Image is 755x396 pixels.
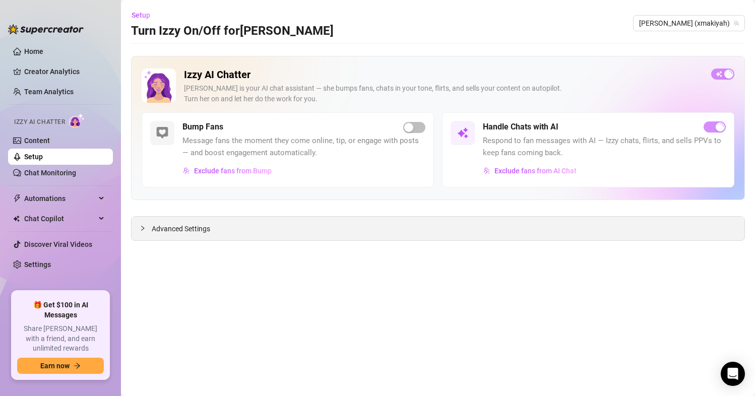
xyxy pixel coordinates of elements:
img: svg%3e [183,167,190,174]
img: Izzy AI Chatter [142,69,176,103]
span: 🎁 Get $100 in AI Messages [17,300,104,320]
span: Share [PERSON_NAME] with a friend, and earn unlimited rewards [17,324,104,354]
div: Open Intercom Messenger [721,362,745,386]
a: Creator Analytics [24,63,105,80]
h5: Handle Chats with AI [483,121,558,133]
span: Izzy AI Chatter [14,117,65,127]
span: Earn now [40,362,70,370]
button: Exclude fans from Bump [182,163,272,179]
img: svg%3e [483,167,490,174]
span: thunderbolt [13,194,21,203]
a: Discover Viral Videos [24,240,92,248]
span: maki (xmakiyah) [639,16,739,31]
h2: Izzy AI Chatter [184,69,703,81]
a: Settings [24,260,51,269]
a: Setup [24,153,43,161]
span: arrow-right [74,362,81,369]
a: Chat Monitoring [24,169,76,177]
h5: Bump Fans [182,121,223,133]
button: Setup [131,7,158,23]
span: Exclude fans from AI Chat [494,167,577,175]
span: Chat Copilot [24,211,96,227]
img: AI Chatter [69,113,85,128]
div: collapsed [140,223,152,234]
a: Home [24,47,43,55]
span: loading [717,123,724,130]
span: collapsed [140,225,146,231]
img: Chat Copilot [13,215,20,222]
img: logo-BBDzfeDw.svg [8,24,84,34]
button: Exclude fans from AI Chat [483,163,577,179]
span: loading [725,71,732,78]
a: Content [24,137,50,145]
span: Setup [132,11,150,19]
span: Respond to fan messages with AI — Izzy chats, flirts, and sells PPVs to keep fans coming back. [483,135,726,159]
div: [PERSON_NAME] is your AI chat assistant — she bumps fans, chats in your tone, flirts, and sells y... [184,83,703,104]
img: svg%3e [156,127,168,139]
img: svg%3e [457,127,469,139]
h3: Turn Izzy On/Off for [PERSON_NAME] [131,23,334,39]
span: Message fans the moment they come online, tip, or engage with posts — and boost engagement automa... [182,135,425,159]
a: Team Analytics [24,88,74,96]
span: Exclude fans from Bump [194,167,272,175]
span: Automations [24,190,96,207]
span: team [733,20,739,26]
span: Advanced Settings [152,223,210,234]
button: Earn nowarrow-right [17,358,104,374]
